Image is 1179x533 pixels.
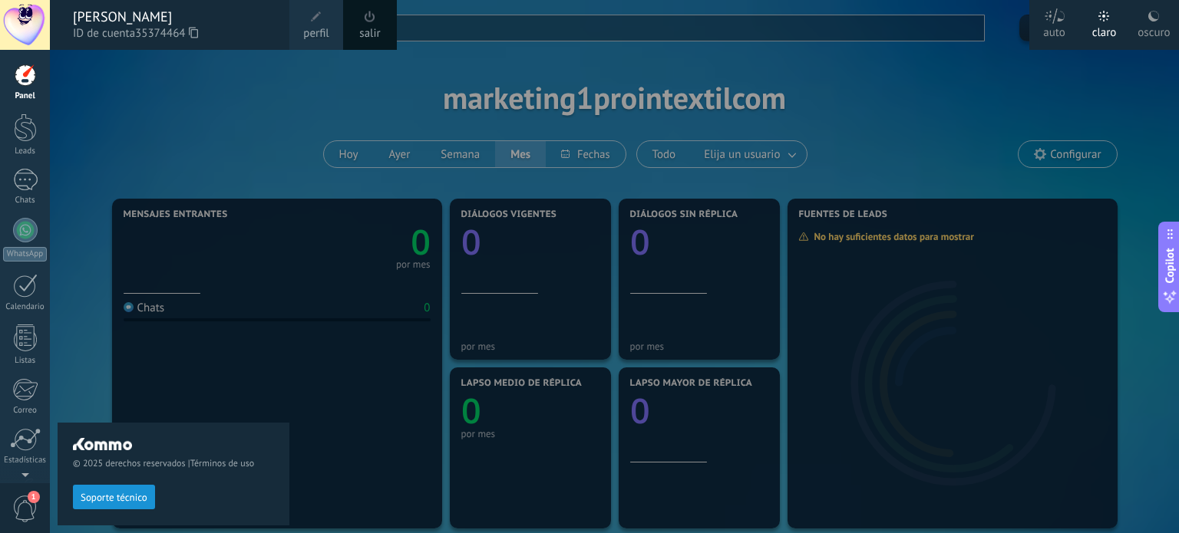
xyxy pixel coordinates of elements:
[303,25,329,42] span: perfil
[73,485,155,509] button: Soporte técnico
[3,146,48,156] div: Leads
[359,25,380,42] a: salir
[1092,10,1117,50] div: claro
[73,8,274,25] div: [PERSON_NAME]
[73,25,274,42] span: ID de cuenta
[3,456,48,466] div: Estadísticas
[3,356,48,366] div: Listas
[3,302,48,312] div: Calendario
[73,491,155,502] a: Soporte técnico
[190,458,254,469] a: Términos de uso
[73,458,274,469] span: © 2025 derechos reservados |
[3,91,48,101] div: Panel
[1043,10,1065,50] div: auto
[3,406,48,416] div: Correo
[1162,248,1177,283] span: Copilot
[81,492,147,503] span: Soporte técnico
[1138,10,1170,50] div: oscuro
[3,196,48,206] div: Chats
[28,491,40,503] span: 1
[3,247,47,262] div: WhatsApp
[135,25,198,42] span: 35374464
